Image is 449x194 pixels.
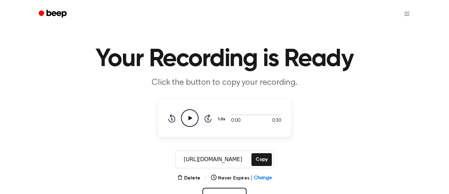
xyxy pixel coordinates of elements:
[48,47,401,72] h1: Your Recording is Ready
[92,77,357,89] p: Click the button to copy your recording.
[231,117,240,124] span: 0:00
[211,175,272,182] button: Never Expires|Change
[251,175,252,182] span: |
[204,174,207,182] span: |
[399,6,415,22] button: Open menu
[272,117,281,124] span: 0:30
[34,7,73,21] a: Beep
[217,113,228,125] button: 1.0x
[177,175,200,182] button: Delete
[251,153,272,166] button: Copy
[254,175,272,182] span: Change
